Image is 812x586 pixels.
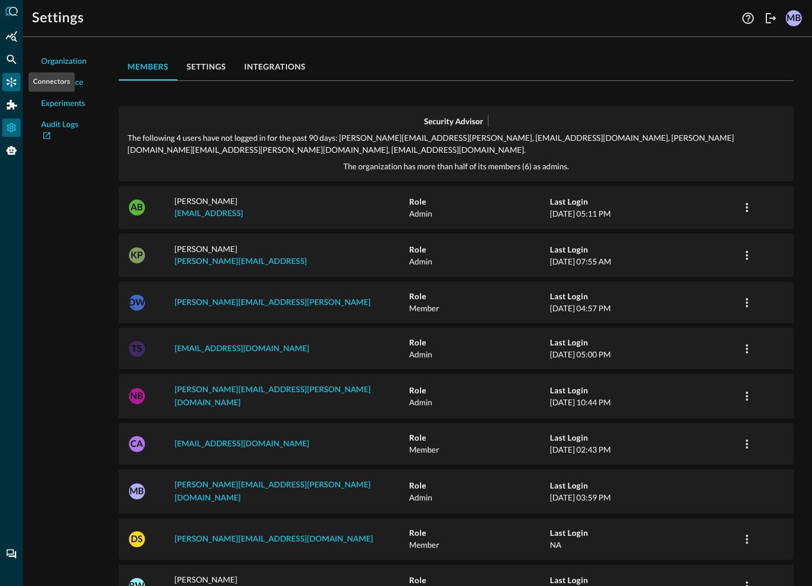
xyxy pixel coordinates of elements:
div: DW [129,295,145,311]
p: [PERSON_NAME] [175,243,409,268]
h5: Last Login [550,244,738,255]
h5: Role [409,244,550,255]
h5: Last Login [550,432,738,443]
a: [PERSON_NAME][EMAIL_ADDRESS][PERSON_NAME] [175,299,371,307]
a: Audit Logs [41,119,87,143]
div: Chat [2,545,21,563]
button: members [119,53,177,80]
button: Help [739,9,757,27]
div: KP [129,247,145,263]
h5: Last Login [550,527,738,539]
div: Federated Search [2,50,21,68]
a: [EMAIL_ADDRESS][DOMAIN_NAME] [175,440,309,448]
p: The organization has more than half of its members (6) as admins. [344,160,569,172]
div: DS [129,531,145,547]
p: Security Advisor [424,115,483,127]
span: Experiments [41,98,85,110]
h5: Role [409,196,550,207]
a: [PERSON_NAME][EMAIL_ADDRESS][PERSON_NAME][DOMAIN_NAME] [175,386,371,407]
span: Organization [41,56,87,68]
p: Admin [409,255,550,267]
p: Admin [409,348,550,360]
div: TS [129,341,145,357]
a: [PERSON_NAME][EMAIL_ADDRESS][DOMAIN_NAME] [175,535,373,543]
button: settings [177,53,235,80]
p: [DATE] 05:00 PM [550,348,738,360]
div: Connectors [2,73,21,91]
p: Member [409,302,550,314]
h5: Last Login [550,480,738,491]
h1: Settings [32,9,84,27]
div: Connectors [29,72,75,92]
a: [EMAIL_ADDRESS] [175,210,243,218]
h5: Last Login [550,291,738,302]
p: [PERSON_NAME] [175,195,409,220]
div: Summary Insights [2,27,21,46]
p: Admin [409,396,550,408]
h5: Last Login [550,575,738,586]
p: The following 4 users have not logged in for the past 90 days: [PERSON_NAME][EMAIL_ADDRESS][PERSO... [128,132,785,156]
h5: Role [409,385,550,396]
button: Logout [762,9,780,27]
p: Member [409,443,550,455]
h5: Role [409,480,550,491]
div: CA [129,436,145,452]
a: [EMAIL_ADDRESS][DOMAIN_NAME] [175,345,309,353]
h5: Role [409,291,550,302]
div: AB [129,200,145,215]
h5: Last Login [550,337,738,348]
div: MB [786,10,802,26]
p: [DATE] 10:44 PM [550,396,738,408]
p: NA [550,539,738,551]
h5: Role [409,527,550,539]
div: Addons [3,96,21,114]
h5: Role [409,432,550,443]
h5: Role [409,337,550,348]
p: [DATE] 04:57 PM [550,302,738,314]
p: [DATE] 02:43 PM [550,443,738,455]
a: [PERSON_NAME][EMAIL_ADDRESS] [175,258,307,266]
button: integrations [235,53,315,80]
p: [DATE] 03:59 PM [550,491,738,503]
div: NB [129,388,145,404]
a: [PERSON_NAME][EMAIL_ADDRESS][PERSON_NAME][DOMAIN_NAME] [175,481,371,502]
div: Settings [2,119,21,137]
p: Admin [409,207,550,219]
p: Admin [409,491,550,503]
h5: Last Login [550,196,738,207]
h5: Role [409,575,550,586]
div: Query Agent [2,141,21,160]
h5: Last Login [550,385,738,396]
p: [DATE] 05:11 PM [550,207,738,219]
span: Appearance [41,77,83,89]
div: MB [129,483,145,499]
p: [DATE] 07:55 AM [550,255,738,267]
p: Member [409,539,550,551]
